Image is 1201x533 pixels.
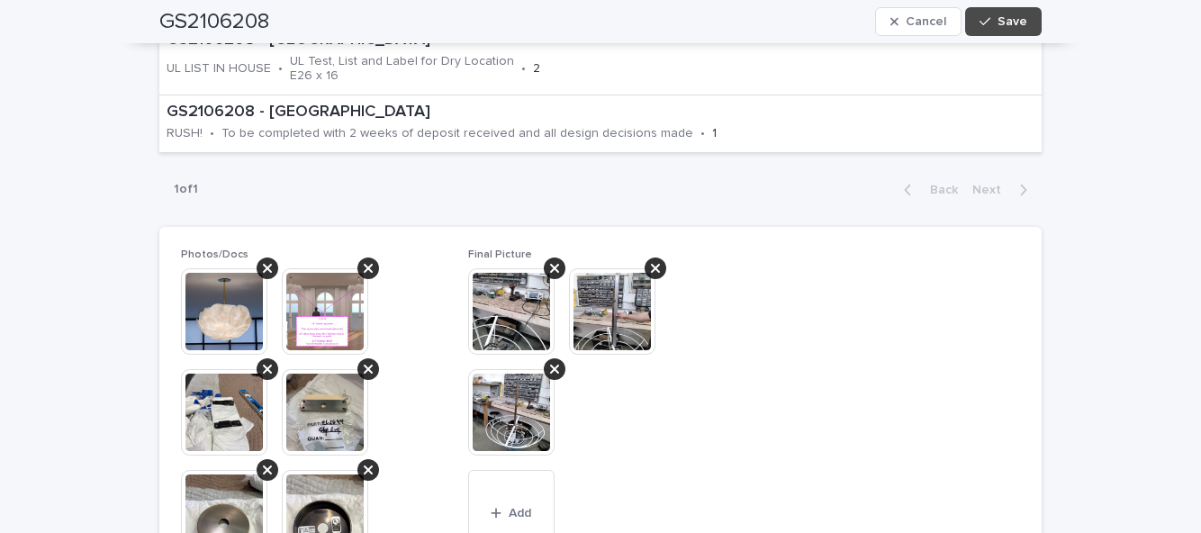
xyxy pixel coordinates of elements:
[712,126,717,141] p: 1
[159,95,1042,152] a: GS2106208 - [GEOGRAPHIC_DATA]RUSH!•To be completed with 2 weeks of deposit received and all desig...
[533,61,540,77] p: 2
[159,9,269,35] h2: GS2106208
[159,23,1042,95] a: GS2106208 - [GEOGRAPHIC_DATA]UL LIST IN HOUSE•UL Test, List and Label for Dry Location E26 x 16•2
[965,7,1042,36] button: Save
[998,15,1027,28] span: Save
[919,184,958,196] span: Back
[159,167,212,212] p: 1 of 1
[972,184,1012,196] span: Next
[210,126,214,141] p: •
[167,61,271,77] p: UL LIST IN HOUSE
[509,507,531,519] span: Add
[290,54,514,85] p: UL Test, List and Label for Dry Location E26 x 16
[889,182,965,198] button: Back
[278,61,283,77] p: •
[181,249,248,260] span: Photos/Docs
[468,249,532,260] span: Final Picture
[521,61,526,77] p: •
[167,126,203,141] p: RUSH!
[906,15,946,28] span: Cancel
[965,182,1042,198] button: Next
[875,7,962,36] button: Cancel
[700,126,705,141] p: •
[167,103,980,122] p: GS2106208 - [GEOGRAPHIC_DATA]
[221,126,693,141] p: To be completed with 2 weeks of deposit received and all design decisions made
